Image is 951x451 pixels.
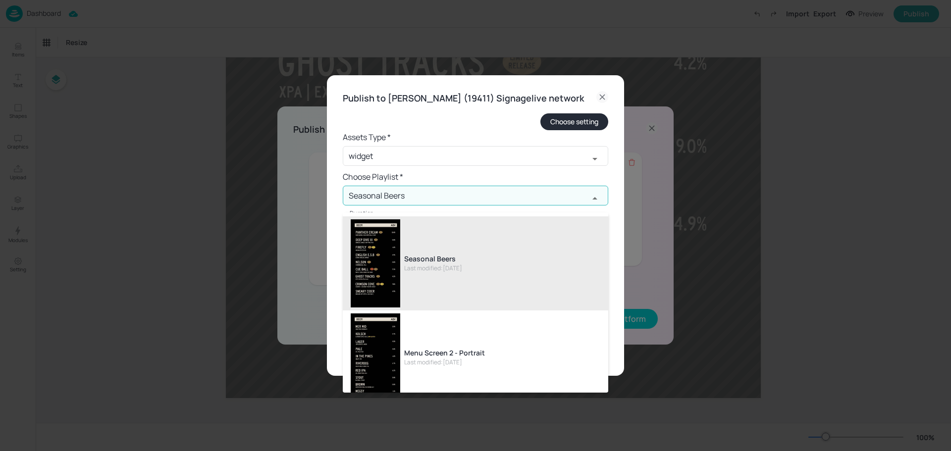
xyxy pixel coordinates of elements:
[343,91,584,105] h6: Publish to [PERSON_NAME] (19411) Signagelive network
[585,189,605,208] button: Close
[585,149,605,169] button: Open
[351,219,400,307] img: PrzAVlkHKS7llAtfnXNjaA%3D%3D
[540,113,608,130] button: Choose setting
[351,313,400,401] img: 35zx01xXGtJbZJlvnkXccQ%3D%3D
[350,209,374,217] label: Duration
[343,170,608,184] h6: Choose Playlist *
[404,253,462,264] div: Seasonal Beers
[404,358,485,367] div: Last modified: [DATE]
[404,264,462,273] div: Last modified: [DATE]
[404,348,485,358] div: Menu Screen 2 - Portrait
[343,130,608,144] h6: Assets Type *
